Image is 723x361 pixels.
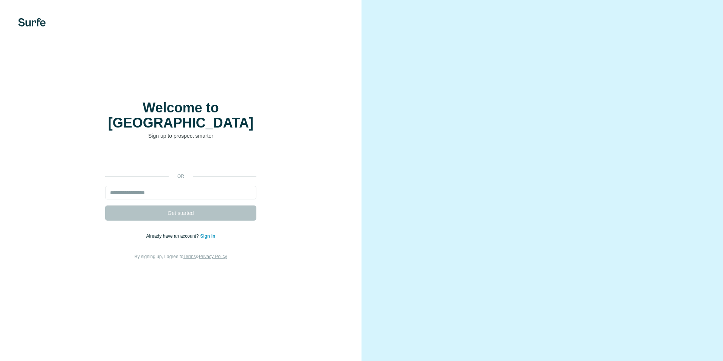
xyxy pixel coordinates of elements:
iframe: Sign in with Google Dialog [568,8,715,103]
iframe: Sign in with Google Button [101,151,260,168]
h1: Welcome to [GEOGRAPHIC_DATA] [105,100,256,131]
p: Sign up to prospect smarter [105,132,256,140]
a: Sign in [200,233,215,239]
img: Surfe's logo [18,18,46,26]
a: Terms [183,254,196,259]
p: or [169,173,193,180]
a: Privacy Policy [199,254,227,259]
span: Already have an account? [146,233,200,239]
span: By signing up, I agree to & [135,254,227,259]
